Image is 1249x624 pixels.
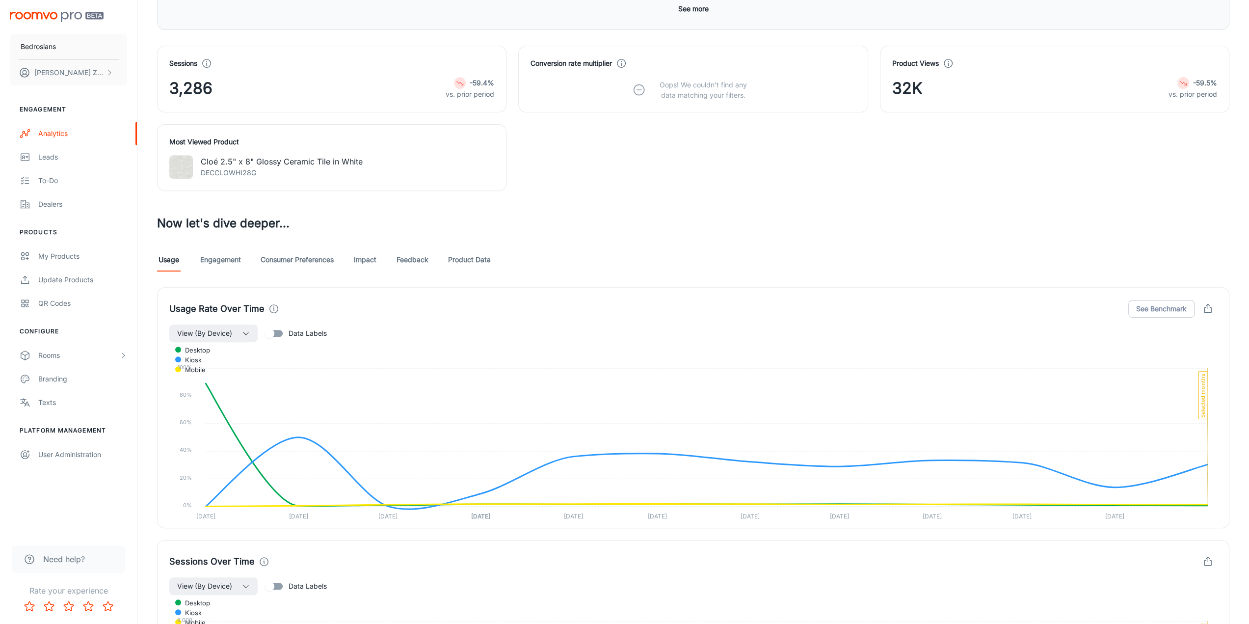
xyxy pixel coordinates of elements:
tspan: [DATE] [378,513,398,520]
span: kiosk [178,355,202,364]
button: Bedrosians [10,34,127,59]
tspan: 60% [180,419,192,426]
div: Rooms [38,350,119,361]
a: Product Data [448,248,491,271]
button: Rate 4 star [79,597,98,616]
button: See Benchmark [1128,300,1195,318]
span: View (By Device) [177,327,232,339]
div: Dealers [38,199,127,210]
button: View (By Device) [169,325,258,342]
span: desktop [178,346,210,354]
a: Feedback [397,248,428,271]
tspan: 8,000 [177,616,192,623]
h4: Sessions [169,58,197,69]
tspan: 20% [180,474,192,481]
tspan: 40% [180,446,192,453]
span: View (By Device) [177,580,232,592]
span: 3,286 [169,77,213,100]
tspan: [DATE] [289,513,308,520]
p: [PERSON_NAME] Zhenikhov [34,67,104,78]
tspan: [DATE] [471,513,490,520]
tspan: 80% [180,391,192,398]
p: vs. prior period [446,89,494,100]
strong: -59.5% [1193,79,1217,87]
div: Leads [38,152,127,163]
h4: Sessions Over Time [169,555,255,569]
p: Oops! We couldn’t find any data matching your filters. [652,80,754,100]
div: User Administration [38,449,127,460]
div: Branding [38,374,127,384]
img: Cloé 2.5" x 8" Glossy Ceramic Tile in White [169,155,193,179]
p: DECCLOWHI28G [201,167,363,178]
p: Bedrosians [21,41,56,52]
div: My Products [38,251,127,262]
p: Rate your experience [8,585,129,597]
p: vs. prior period [1169,89,1217,100]
p: Cloé 2.5" x 8" Glossy Ceramic Tile in White [201,156,363,167]
img: Roomvo PRO Beta [10,12,104,22]
button: Rate 2 star [39,597,59,616]
div: Texts [38,397,127,408]
h4: Conversion rate multiplier [531,58,612,69]
span: kiosk [178,608,202,617]
h3: Now let's dive deeper... [157,215,1229,232]
button: Rate 3 star [59,597,79,616]
strong: -59.4% [470,79,494,87]
a: Consumer Preferences [261,248,334,271]
h4: Product Views [892,58,939,69]
button: Rate 5 star [98,597,118,616]
a: Usage [157,248,181,271]
tspan: [DATE] [196,513,215,520]
tspan: [DATE] [1105,513,1124,520]
tspan: [DATE] [923,513,942,520]
button: View (By Device) [169,577,258,595]
span: 32K [892,77,923,100]
div: QR Codes [38,298,127,309]
tspan: [DATE] [564,513,583,520]
button: [PERSON_NAME] Zhenikhov [10,60,127,85]
div: To-do [38,175,127,186]
tspan: [DATE] [830,513,849,520]
tspan: [DATE] [1012,513,1032,520]
button: Rate 1 star [20,597,39,616]
a: Engagement [200,248,241,271]
h4: Usage Rate Over Time [169,302,265,316]
div: Analytics [38,128,127,139]
tspan: [DATE] [740,513,759,520]
div: Update Products [38,274,127,285]
span: Need help? [43,553,85,565]
h4: Most Viewed Product [169,136,494,147]
tspan: [DATE] [648,513,667,520]
span: desktop [178,598,210,607]
span: Data Labels [289,581,327,592]
tspan: 0% [183,502,192,509]
tspan: 100% [178,364,192,371]
span: Data Labels [289,328,327,339]
a: Impact [353,248,377,271]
